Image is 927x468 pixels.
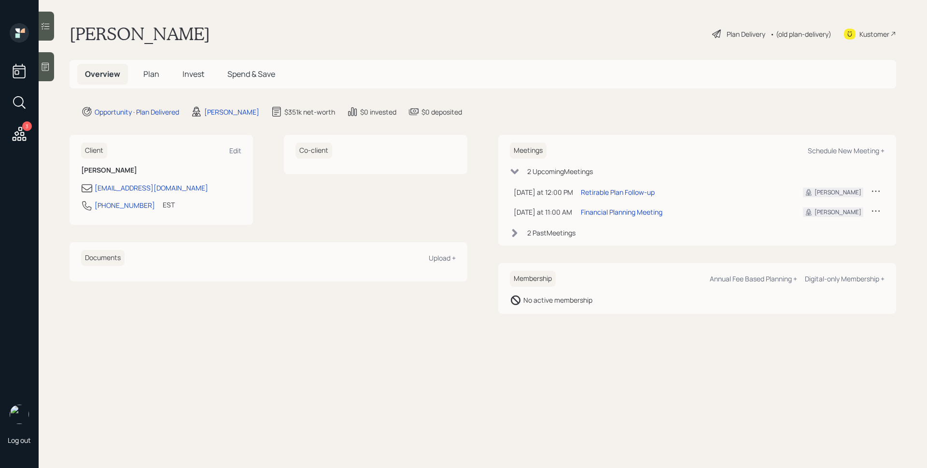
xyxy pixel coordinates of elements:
[95,183,208,193] div: [EMAIL_ADDRESS][DOMAIN_NAME]
[85,69,120,79] span: Overview
[22,121,32,131] div: 3
[163,200,175,210] div: EST
[81,143,107,159] h6: Client
[70,23,210,44] h1: [PERSON_NAME]
[229,146,241,155] div: Edit
[227,69,275,79] span: Spend & Save
[859,29,889,39] div: Kustomer
[429,253,456,263] div: Upload +
[815,188,861,197] div: [PERSON_NAME]
[514,207,573,217] div: [DATE] at 11:00 AM
[805,274,885,283] div: Digital-only Membership +
[95,107,179,117] div: Opportunity · Plan Delivered
[727,29,765,39] div: Plan Delivery
[81,250,125,266] h6: Documents
[815,208,861,217] div: [PERSON_NAME]
[514,187,573,197] div: [DATE] at 12:00 PM
[581,207,662,217] div: Financial Planning Meeting
[10,405,29,424] img: james-distasi-headshot.png
[8,436,31,445] div: Log out
[81,166,241,175] h6: [PERSON_NAME]
[183,69,204,79] span: Invest
[527,166,593,176] div: 2 Upcoming Meeting s
[510,143,547,159] h6: Meetings
[808,146,885,155] div: Schedule New Meeting +
[143,69,159,79] span: Plan
[421,107,462,117] div: $0 deposited
[95,200,155,210] div: [PHONE_NUMBER]
[284,107,335,117] div: $351k net-worth
[204,107,259,117] div: [PERSON_NAME]
[770,29,831,39] div: • (old plan-delivery)
[295,143,332,159] h6: Co-client
[510,271,556,287] h6: Membership
[581,187,655,197] div: Retirable Plan Follow-up
[360,107,396,117] div: $0 invested
[523,295,592,305] div: No active membership
[710,274,797,283] div: Annual Fee Based Planning +
[527,228,576,238] div: 2 Past Meeting s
